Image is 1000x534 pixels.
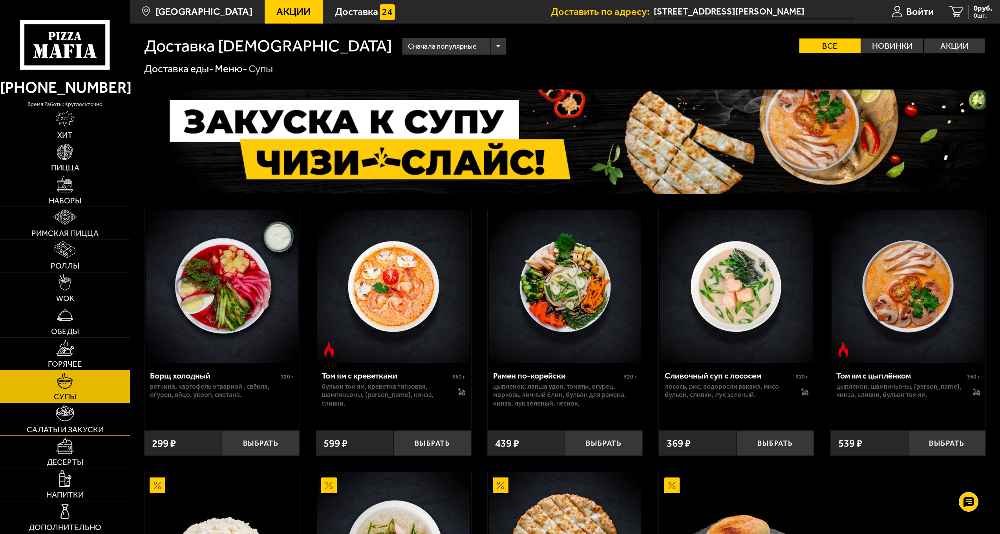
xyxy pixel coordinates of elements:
[489,210,642,363] img: Рамен по-корейски
[667,438,691,449] span: 369 ₽
[321,342,337,358] img: Острое блюдо
[836,371,965,380] div: Том ям с цыплёнком
[832,210,984,363] img: Том ям с цыплёнком
[799,38,861,53] label: Все
[488,210,643,363] a: Рамен по-корейски
[322,371,450,380] div: Том ям с креветками
[54,393,76,400] span: Супы
[27,426,104,433] span: Салаты и закуски
[317,210,470,363] img: Том ям с креветками
[408,37,477,56] span: Сначала популярные
[836,382,962,399] p: цыпленок, шампиньоны, [PERSON_NAME], кинза, сливки, бульон том ям.
[146,210,298,363] img: Борщ холодный
[155,7,252,16] span: [GEOGRAPHIC_DATA]
[654,5,854,19] input: Ваш адрес доставки
[493,371,622,380] div: Рамен по-корейски
[57,131,73,139] span: Хит
[150,477,165,493] img: Акционный
[335,7,378,16] span: Доставка
[144,210,300,363] a: Борщ холодный
[56,294,74,302] span: WOK
[31,229,99,237] span: Римская пицца
[974,13,992,19] span: 0 шт.
[551,7,654,16] span: Доставить по адресу:
[46,491,84,499] span: Напитки
[51,262,79,270] span: Роллы
[316,210,471,363] a: Острое блюдоТом ям с креветками
[281,373,294,380] span: 320 г
[47,458,83,466] span: Десерты
[665,382,791,399] p: лосось, рис, водоросли вакамэ, мисо бульон, сливки, лук зеленый.
[150,382,294,399] p: ветчина, картофель отварной , свёкла, огурец, яйцо, укроп, сметана.
[861,38,923,53] label: Новинки
[830,210,985,363] a: Острое блюдоТом ям с цыплёнком
[493,477,508,493] img: Акционный
[152,438,176,449] span: 299 ₽
[495,438,519,449] span: 439 ₽
[322,382,448,408] p: бульон том ям, креветка тигровая, шампиньоны, [PERSON_NAME], кинза, сливки.
[664,477,680,493] img: Акционный
[665,371,793,380] div: Сливочный суп с лососем
[906,7,934,16] span: Войти
[144,38,392,54] h1: Доставка [DEMOGRAPHIC_DATA]
[967,373,980,380] span: 360 г
[324,438,347,449] span: 599 ₽
[276,7,311,16] span: Акции
[565,430,643,456] button: Выбрать
[215,62,247,75] a: Меню-
[452,373,465,380] span: 360 г
[144,62,214,75] a: Доставка еды-
[150,371,279,380] div: Борщ холодный
[624,373,637,380] span: 520 г
[51,327,79,335] span: Обеды
[321,477,337,493] img: Акционный
[380,4,395,20] img: 15daf4d41897b9f0e9f617042186c801.svg
[924,38,985,53] label: Акции
[795,373,808,380] span: 310 г
[249,62,273,75] div: Супы
[222,430,300,456] button: Выбрать
[493,382,637,408] p: цыпленок, лапша удон, томаты, огурец, морковь, яичный блин, бульон для рамена, кинза, лук зеленый...
[659,210,814,363] a: Сливочный суп с лососем
[908,430,986,456] button: Выбрать
[835,342,851,358] img: Острое блюдо
[393,430,471,456] button: Выбрать
[974,5,992,12] span: 0 руб.
[48,360,82,368] span: Горячее
[49,197,81,205] span: Наборы
[51,164,79,172] span: Пицца
[838,438,862,449] span: 539 ₽
[29,523,101,531] span: Дополнительно
[737,430,814,456] button: Выбрать
[660,210,813,363] img: Сливочный суп с лососем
